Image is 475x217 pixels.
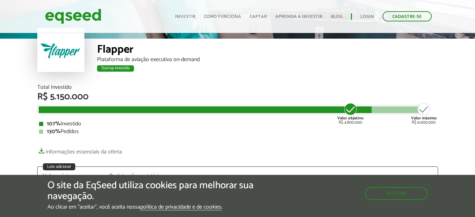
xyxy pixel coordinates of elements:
div: Flapper [97,44,438,57]
a: Investir [175,14,195,19]
div: Valor máximo [43,173,99,179]
div: R$ 5.150.000 [37,92,438,101]
a: Cadastre-se [383,11,432,21]
strong: 130% [47,127,60,136]
a: Aprenda a investir [275,14,322,19]
a: Login [360,14,374,19]
div: Investido [39,121,436,127]
h5: O site da EqSeed utiliza cookies para melhorar sua navegação. [47,180,275,202]
img: EqSeed [45,7,101,26]
a: Captar [250,14,267,19]
a: Informações essenciais da oferta [37,145,122,155]
div: Plataforma de aviação executiva on-demand [97,57,438,63]
strong: Valor máximo [411,115,437,121]
a: Blog [331,14,342,19]
button: Aceitar [365,187,428,200]
p: Ao clicar em "aceitar", você aceita nossa . [47,204,275,210]
a: Como funciona [204,14,241,19]
div: Startup investida [97,65,134,72]
div: Total Investido [37,85,438,90]
strong: Valor objetivo [337,115,364,121]
div: Pedidos [39,129,436,134]
strong: 107% [47,119,60,129]
div: R$ 4.800.000 [337,102,364,125]
div: Lote adicional [43,163,75,170]
a: política de privacidade e de cookies [140,204,222,210]
div: Participação societária [109,173,166,179]
div: R$ 6.000.000 [411,102,437,125]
